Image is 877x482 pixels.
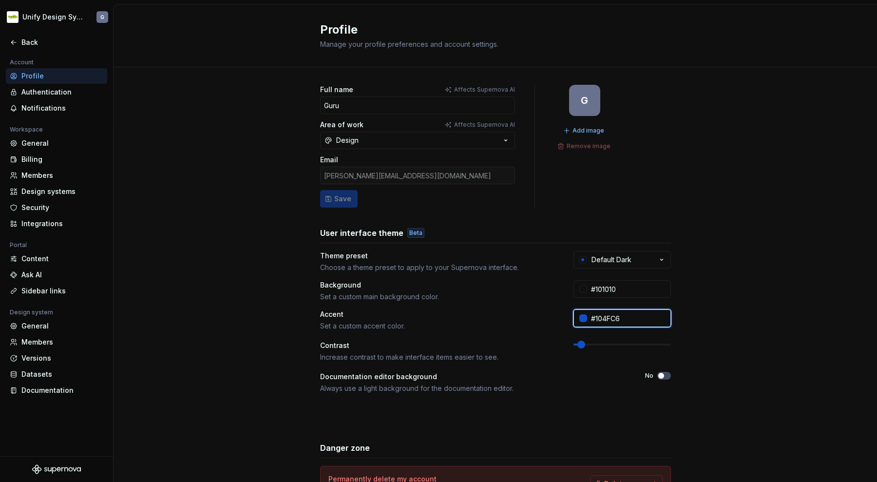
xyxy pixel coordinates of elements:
[6,100,107,116] a: Notifications
[6,68,107,84] a: Profile
[21,154,103,164] div: Billing
[6,57,38,68] div: Account
[21,321,103,331] div: General
[320,372,628,382] div: Documentation editor background
[2,6,111,28] button: Unify Design SystemG
[21,71,103,81] div: Profile
[6,35,107,50] a: Back
[21,369,103,379] div: Datasets
[6,200,107,215] a: Security
[581,96,588,104] div: G
[407,228,424,238] div: Beta
[320,85,353,95] label: Full name
[320,280,556,290] div: Background
[21,87,103,97] div: Authentication
[320,309,556,319] div: Accent
[21,171,103,180] div: Members
[6,307,57,318] div: Design system
[21,38,103,47] div: Back
[6,135,107,151] a: General
[6,366,107,382] a: Datasets
[6,267,107,283] a: Ask AI
[320,341,556,350] div: Contrast
[320,263,556,272] div: Choose a theme preset to apply to your Supernova interface.
[587,280,671,298] input: #FFFFFF
[320,251,556,261] div: Theme preset
[320,384,628,393] div: Always use a light background for the documentation editor.
[22,12,85,22] div: Unify Design System
[573,251,671,269] button: Default Dark
[320,442,370,454] h3: Danger zone
[6,239,31,251] div: Portal
[21,337,103,347] div: Members
[320,321,556,331] div: Set a custom accent color.
[32,464,81,474] svg: Supernova Logo
[560,124,609,137] button: Add image
[21,187,103,196] div: Design systems
[21,103,103,113] div: Notifications
[6,318,107,334] a: General
[6,216,107,231] a: Integrations
[6,383,107,398] a: Documentation
[21,270,103,280] div: Ask AI
[21,203,103,212] div: Security
[454,86,515,94] p: Affects Supernova AI
[6,184,107,199] a: Design systems
[645,372,653,380] label: No
[7,11,19,23] img: ff8e0909-dd45-4618-9117-6bc44a219e22.png
[6,334,107,350] a: Members
[572,127,604,135] span: Add image
[320,155,338,165] label: Email
[320,227,403,239] h3: User interface theme
[320,292,556,302] div: Set a custom main background color.
[6,124,47,135] div: Workspace
[6,251,107,267] a: Content
[336,135,359,145] div: Design
[591,255,631,265] div: Default Dark
[21,386,103,395] div: Documentation
[320,352,556,362] div: Increase contrast to make interface items easier to see.
[100,13,104,21] div: G
[21,219,103,229] div: Integrations
[21,138,103,148] div: General
[320,40,498,48] span: Manage your profile preferences and account settings.
[454,121,515,129] p: Affects Supernova AI
[587,309,671,327] input: #104FC6
[6,350,107,366] a: Versions
[6,84,107,100] a: Authentication
[320,22,659,38] h2: Profile
[21,254,103,264] div: Content
[21,286,103,296] div: Sidebar links
[21,353,103,363] div: Versions
[6,152,107,167] a: Billing
[6,168,107,183] a: Members
[6,283,107,299] a: Sidebar links
[320,120,363,130] label: Area of work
